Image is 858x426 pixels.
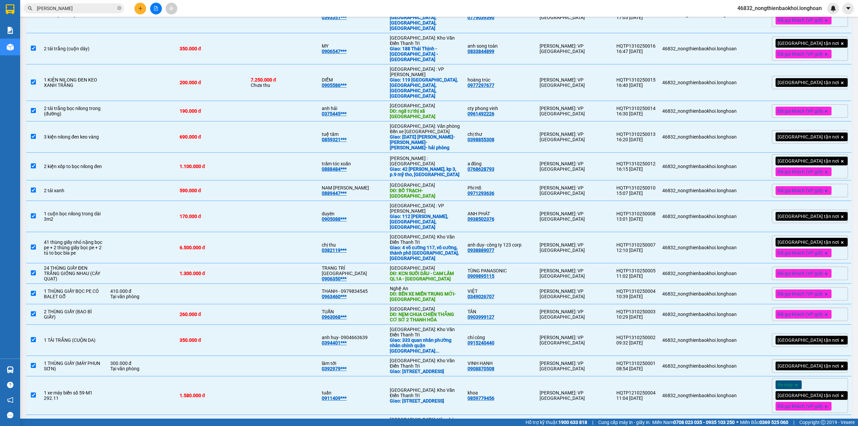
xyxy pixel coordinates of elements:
div: Giao: khu nam hòa 7, phong cốc, quảng yên, quảng ninh [390,9,461,31]
strong: CSKH: [18,23,36,29]
div: Giao: 42 trần thị thơm, kp 3, p.9 mỹ tho, tiền giang [390,166,461,177]
div: tuấn [322,390,383,395]
div: VINH HẠNH [468,361,533,366]
span: close-circle [117,5,121,12]
div: hoàng trúc [468,77,533,83]
div: trăm tóc xoăn [322,161,383,166]
div: 46832_nongthienbaokhoi.longhoan [662,291,737,297]
div: [GEOGRAPHIC_DATA]: Kho Văn Điển Thanh Trì [390,327,461,337]
div: 3 kiện nilong đen keo vàng [44,134,104,140]
span: plus [138,6,143,11]
div: Nghệ An [390,286,461,291]
div: anh song toàn [468,43,533,49]
div: 1 xe máy biển số 59-M1 292.11 [44,390,104,401]
div: Giao: 333 quan nhân phường nhân chính quận thanh xuân hà nội [390,337,461,354]
div: HQTP1310250013 [616,131,656,137]
div: 1.580.000 đ [180,393,244,398]
span: Ngày in phiếu: 19:40 ngày [42,13,135,20]
div: DĐ: NEM CHUA CHIẾN THẮNG CƠ SỞ 2 THANH HÓA [390,312,461,322]
div: [PERSON_NAME]: VP [GEOGRAPHIC_DATA] [540,390,610,401]
div: 300.000 đ [110,361,173,366]
span: [GEOGRAPHIC_DATA] tận nơi [778,213,839,219]
div: HQTP1310250015 [616,77,656,83]
div: 1 THÙNG GIẤY (MÁY PHUN SƠN) [44,361,104,371]
span: Đã gọi khách (VP gửi) [778,250,823,256]
div: chí công [468,335,533,340]
div: 46832_nongthienbaokhoi.longhoan [662,363,737,369]
span: [GEOGRAPHIC_DATA] tận nơi [778,392,839,398]
strong: 0369 525 060 [759,420,788,425]
div: chị thư [468,131,533,137]
div: [GEOGRAPHIC_DATA] [390,306,461,312]
div: 16:40 [DATE] [616,83,656,88]
div: [PERSON_NAME]: VP [GEOGRAPHIC_DATA] [540,131,610,142]
span: notification [7,397,13,403]
span: [GEOGRAPHIC_DATA] tận nơi [778,337,839,343]
span: Đã gọi khách (VP gửi) [778,17,823,23]
div: 0903999127 [468,314,494,320]
div: 46832_nongthienbaokhoi.longhoan [662,164,737,169]
span: Hỗ trợ kỹ thuật: [526,419,587,426]
div: [PERSON_NAME]: VP [GEOGRAPHIC_DATA] [540,335,610,345]
span: Cung cấp máy in - giấy in: [598,419,651,426]
button: file-add [150,3,162,14]
div: [GEOGRAPHIC_DATA] : VP [PERSON_NAME] [390,203,461,214]
div: 10:29 [DATE] [616,314,656,320]
div: [PERSON_NAME]: VP [GEOGRAPHIC_DATA] [540,309,610,320]
div: HQTP1310250016 [616,43,656,49]
div: HQTP1310250001 [616,361,656,366]
div: cty phong vinh [468,106,533,111]
div: 46832_nongthienbaokhoi.longhoan [662,214,737,219]
span: ... [435,348,439,354]
div: DĐ: ngã tư thị xã sông cầu ql1a phú yên [390,108,461,119]
div: [PERSON_NAME]: VP [GEOGRAPHIC_DATA] [540,185,610,196]
div: 24 THÙNG GIẤY ĐEN TRẮNG GIỐNG NHAU (CÂY QUẠT) [44,265,104,281]
div: 0961492226 [468,111,494,116]
span: | [592,419,593,426]
div: [PERSON_NAME]: VP [GEOGRAPHIC_DATA] [540,268,610,279]
span: Đã gọi khách (VP gửi) [778,270,823,276]
span: ⚪️ [736,421,738,424]
div: 0938889077 [468,248,494,253]
div: 1.300.000 đ [180,271,244,276]
div: 0398855308 [468,137,494,142]
span: Đã gọi khách (VP gửi) [778,188,823,194]
div: [PERSON_NAME]: VP [GEOGRAPHIC_DATA] [540,211,610,222]
div: 16:30 [DATE] [616,111,656,116]
div: 350.000 đ [180,337,244,343]
div: HQTP1210250004 [616,390,656,395]
div: TÙNG PANASONIC [468,268,533,273]
div: 08:54 [DATE] [616,366,656,371]
div: 46832_nongthienbaokhoi.longhoan [662,46,737,51]
div: [PERSON_NAME]: VP [GEOGRAPHIC_DATA] [540,361,610,371]
span: [GEOGRAPHIC_DATA] tận nơi [778,79,839,86]
div: 0859779456 [468,395,494,401]
div: [PERSON_NAME]: VP [GEOGRAPHIC_DATA] [540,161,610,172]
span: search [28,6,33,11]
div: [GEOGRAPHIC_DATA] [390,103,461,108]
span: Đã gọi khách (VP gửi) [778,311,823,317]
div: 1 cuộn bọc nilong trong dài 3m2 [44,211,104,222]
div: 200.000 đ [180,80,244,85]
div: Giao: số 38 ngõ 226 đường 3/2 phường tân lập tp. thái nguyên [390,369,461,374]
span: [PHONE_NUMBER] [3,23,51,35]
div: Giao: 188 Thái Thịnh - Đống Đa - Hà Nội [390,46,461,62]
div: Phi Hổ [468,185,533,191]
div: [GEOGRAPHIC_DATA] [390,265,461,271]
span: Mã đơn: HQTP1310250021 [3,41,103,50]
span: file-add [154,6,158,11]
div: 46832_nongthienbaokhoi.longhoan [662,271,737,276]
div: TÂN [468,309,533,314]
div: 41 thùng giấy nhỏ nặng bọc pe + 2 thùng giấy bọc pe + 2 tủ to bọc bìa pe [44,239,104,256]
div: 1 THÙNG GIẤY BỌC PE CÓ BALET GỖ [44,288,104,299]
button: caret-down [842,3,854,14]
div: 190.000 đ [180,108,244,114]
span: 46832_nongthienbaokhoi.longhoan [732,4,827,12]
div: 2 tải xanh [44,188,104,193]
div: 46832_nongthienbaokhoi.longhoan [662,80,737,85]
span: Đã gọi khách (VP gửi) [778,291,823,297]
div: HQTP1310250004 [616,288,656,294]
div: [GEOGRAPHIC_DATA]: Kho Văn Điển Thanh Trì [390,35,461,46]
div: DĐ: BỐ TRẠCH- QUẢNG BÌNH QL1A [390,188,461,199]
div: 0779039390 [468,15,494,20]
